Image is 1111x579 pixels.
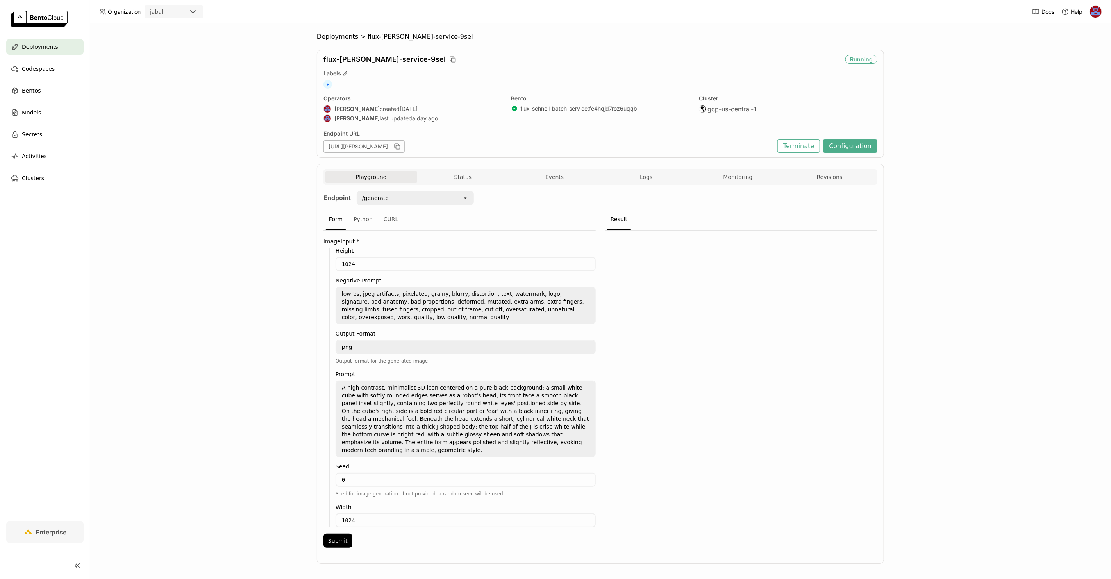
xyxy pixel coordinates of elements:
span: Models [22,108,41,117]
button: Submit [323,534,352,548]
span: Bentos [22,86,41,95]
span: Enterprise [36,528,67,536]
div: Form [326,209,346,230]
label: Width [336,504,596,510]
button: Status [417,171,509,183]
label: Height [336,248,596,254]
input: Selected /generate. [389,194,390,202]
button: Terminate [777,139,820,153]
textarea: png [336,341,595,353]
span: Docs [1041,8,1054,15]
span: Codespaces [22,64,55,73]
span: Activities [22,152,47,161]
button: Revisions [784,171,875,183]
div: Bento [511,95,690,102]
nav: Breadcrumbs navigation [317,33,884,41]
span: gcp-us-central-1 [707,105,756,113]
img: Jhonatan Oliveira [324,105,331,113]
span: Deployments [22,42,58,52]
span: Secrets [22,130,42,139]
div: Output format for the generated image [336,357,596,365]
strong: [PERSON_NAME] [334,105,380,113]
div: /generate [362,194,389,202]
label: Prompt [336,371,596,377]
div: jabali [150,8,165,16]
span: flux-[PERSON_NAME]-service-9sel [323,55,446,64]
span: + [323,80,332,89]
textarea: A high-contrast, minimalist 3D icon centered on a pure black background: a small white cube with ... [336,381,595,456]
button: Events [509,171,600,183]
button: Monitoring [692,171,784,183]
span: Help [1071,8,1082,15]
div: Cluster [699,95,877,102]
span: a day ago [412,115,438,122]
button: Configuration [823,139,877,153]
span: flux-[PERSON_NAME]-service-9sel [368,33,473,41]
a: Bentos [6,83,84,98]
button: Playground [325,171,417,183]
a: Enterprise [6,521,84,543]
div: Labels [323,70,877,77]
a: Activities [6,148,84,164]
span: [DATE] [400,105,418,113]
label: Negative Prompt [336,277,596,284]
a: flux_schnell_batch_service:fe4hqjd7roz6uqqb [521,105,638,112]
img: logo [11,11,68,27]
div: CURL [380,209,402,230]
label: Output Format [336,331,596,337]
a: Secrets [6,127,84,142]
div: last updated [323,114,502,122]
div: created [323,105,502,113]
div: Help [1061,8,1082,16]
div: Seed for image generation. If not provided, a random seed will be used [336,490,596,498]
div: Running [845,55,877,64]
div: [URL][PERSON_NAME] [323,140,405,153]
a: Codespaces [6,61,84,77]
a: Docs [1032,8,1054,16]
img: Jhonatan Oliveira [324,115,331,122]
span: Deployments [317,33,358,41]
div: Operators [323,95,502,102]
img: Jhonatan Oliveira [1090,6,1102,18]
label: ImageInput * [323,238,596,245]
textarea: lowres, jpeg artifacts, pixelated, grainy, blurry, distortion, text, watermark, logo, signature, ... [336,288,595,323]
div: Result [607,209,631,230]
a: Models [6,105,84,120]
strong: Endpoint [323,194,351,202]
span: > [358,33,368,41]
span: Organization [108,8,141,15]
a: Deployments [6,39,84,55]
svg: open [462,195,468,201]
span: Logs [640,173,652,180]
span: Clusters [22,173,44,183]
a: Clusters [6,170,84,186]
div: Endpoint URL [323,130,773,137]
div: Python [350,209,376,230]
strong: [PERSON_NAME] [334,115,380,122]
label: Seed [336,463,596,470]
